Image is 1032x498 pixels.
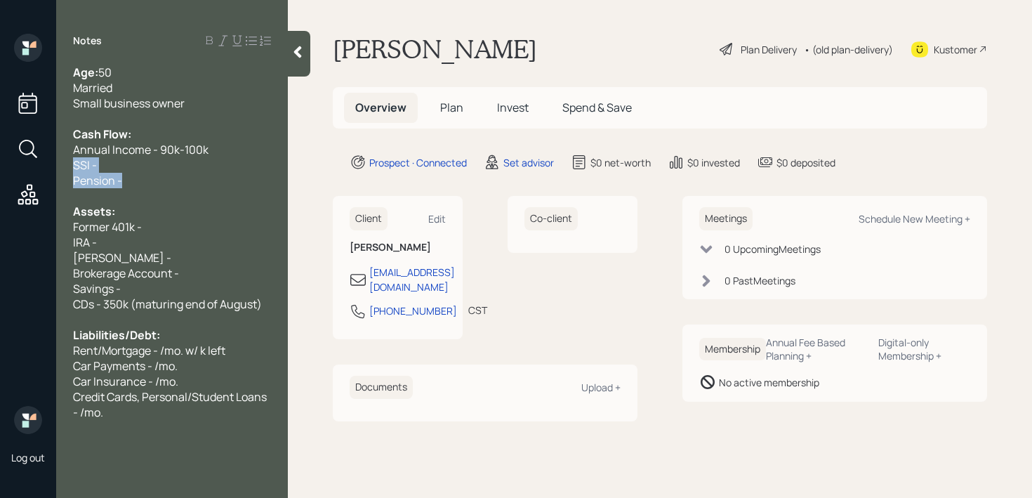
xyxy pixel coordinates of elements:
div: 0 Upcoming Meeting s [725,242,821,256]
span: [PERSON_NAME] - [73,250,171,266]
h1: [PERSON_NAME] [333,34,537,65]
h6: Documents [350,376,413,399]
div: Schedule New Meeting + [859,212,970,225]
span: Married [73,80,112,96]
div: CST [468,303,487,317]
span: Savings - [73,281,121,296]
div: Plan Delivery [741,42,797,57]
div: Upload + [581,381,621,394]
div: Kustomer [934,42,977,57]
span: Pension - [73,173,122,188]
label: Notes [73,34,102,48]
div: Annual Fee Based Planning + [766,336,867,362]
span: Assets: [73,204,115,219]
span: Liabilities/Debt: [73,327,160,343]
div: Log out [11,451,45,464]
h6: Meetings [699,207,753,230]
h6: [PERSON_NAME] [350,242,446,254]
span: Invest [497,100,529,115]
span: 50 [98,65,112,80]
span: IRA - [73,235,97,250]
span: Rent/Mortgage - /mo. w/ k left [73,343,225,358]
div: $0 invested [687,155,740,170]
span: Spend & Save [562,100,632,115]
span: Age: [73,65,98,80]
h6: Membership [699,338,766,361]
span: Brokerage Account - [73,266,179,281]
span: Plan [440,100,463,115]
div: [EMAIL_ADDRESS][DOMAIN_NAME] [369,265,455,294]
div: Set advisor [503,155,554,170]
div: [PHONE_NUMBER] [369,303,457,318]
div: Edit [428,212,446,225]
h6: Client [350,207,388,230]
div: $0 deposited [776,155,835,170]
h6: Co-client [524,207,578,230]
span: Cash Flow: [73,126,131,142]
span: Small business owner [73,96,185,111]
span: SSI - [73,157,97,173]
span: Annual Income - 90k-100k [73,142,209,157]
span: Overview [355,100,406,115]
div: $0 net-worth [590,155,651,170]
span: Car Payments - /mo. [73,358,178,374]
span: Car Insurance - /mo. [73,374,178,389]
div: Digital-only Membership + [878,336,970,362]
span: CDs - 350k (maturing end of August) [73,296,262,312]
div: No active membership [719,375,819,390]
div: • (old plan-delivery) [804,42,893,57]
div: Prospect · Connected [369,155,467,170]
img: retirable_logo.png [14,406,42,434]
div: 0 Past Meeting s [725,273,795,288]
span: Former 401k - [73,219,142,235]
span: Credit Cards, Personal/Student Loans - /mo. [73,389,269,420]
